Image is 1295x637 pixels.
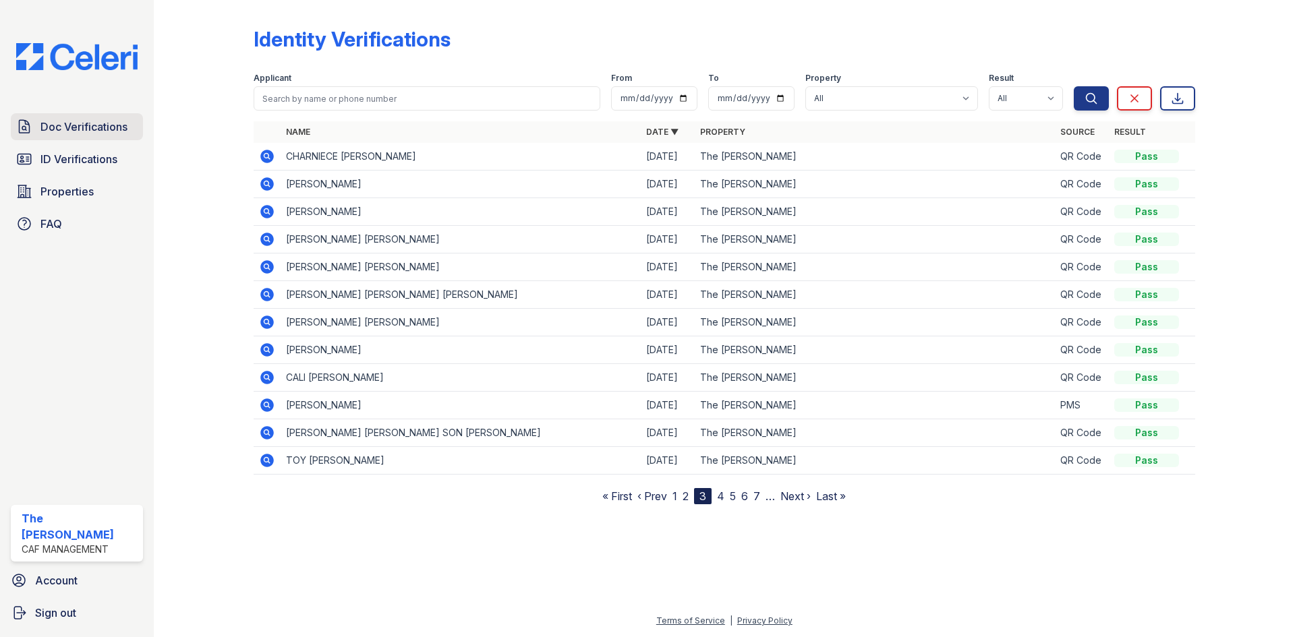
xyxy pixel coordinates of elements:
[737,615,793,626] a: Privacy Policy
[1114,371,1179,384] div: Pass
[695,226,1055,253] td: The [PERSON_NAME]
[641,253,695,281] td: [DATE]
[254,27,451,51] div: Identity Verifications
[695,447,1055,475] td: The [PERSON_NAME]
[695,143,1055,171] td: The [PERSON_NAME]
[695,171,1055,198] td: The [PERSON_NAME]
[641,143,695,171] td: [DATE]
[683,489,689,503] a: 2
[641,198,695,226] td: [DATE]
[5,567,148,594] a: Account
[1055,336,1109,364] td: QR Code
[281,447,641,475] td: TOY [PERSON_NAME]
[40,151,117,167] span: ID Verifications
[641,226,695,253] td: [DATE]
[695,392,1055,419] td: The [PERSON_NAME]
[254,73,291,84] label: Applicant
[1114,426,1179,439] div: Pass
[1114,288,1179,301] div: Pass
[254,86,600,111] input: Search by name or phone number
[641,447,695,475] td: [DATE]
[672,489,677,503] a: 1
[602,489,632,503] a: « First
[40,216,62,232] span: FAQ
[281,364,641,392] td: CALI [PERSON_NAME]
[286,127,310,137] a: Name
[1114,315,1179,329] div: Pass
[35,605,76,621] span: Sign out
[40,119,127,135] span: Doc Verifications
[1055,419,1109,447] td: QR Code
[1114,127,1146,137] a: Result
[281,226,641,253] td: [PERSON_NAME] [PERSON_NAME]
[641,364,695,392] td: [DATE]
[5,43,148,70] img: CE_Logo_Blue-a8612792a0a2168367f1c8372b55b34899dd931a85d93a1a3d3e32e68fde9ad4.png
[281,198,641,226] td: [PERSON_NAME]
[695,198,1055,226] td: The [PERSON_NAME]
[1055,171,1109,198] td: QR Code
[1114,177,1179,191] div: Pass
[766,488,775,504] span: …
[730,489,736,503] a: 5
[1055,309,1109,336] td: QR Code
[11,113,143,140] a: Doc Verifications
[641,336,695,364] td: [DATE]
[641,309,695,336] td: [DATE]
[641,281,695,309] td: [DATE]
[753,489,760,503] a: 7
[22,510,138,543] div: The [PERSON_NAME]
[1055,364,1109,392] td: QR Code
[695,253,1055,281] td: The [PERSON_NAME]
[1055,447,1109,475] td: QR Code
[11,178,143,205] a: Properties
[695,419,1055,447] td: The [PERSON_NAME]
[641,171,695,198] td: [DATE]
[1114,205,1179,218] div: Pass
[1114,233,1179,246] div: Pass
[1114,454,1179,467] div: Pass
[695,364,1055,392] td: The [PERSON_NAME]
[1114,260,1179,274] div: Pass
[281,392,641,419] td: [PERSON_NAME]
[281,281,641,309] td: [PERSON_NAME] [PERSON_NAME] [PERSON_NAME]
[780,489,811,503] a: Next ›
[708,73,719,84] label: To
[695,309,1055,336] td: The [PERSON_NAME]
[717,489,724,503] a: 4
[281,336,641,364] td: [PERSON_NAME]
[695,336,1055,364] td: The [PERSON_NAME]
[1055,392,1109,419] td: PMS
[5,599,148,626] a: Sign out
[1055,226,1109,253] td: QR Code
[40,183,94,200] span: Properties
[694,488,712,504] div: 3
[741,489,748,503] a: 6
[656,615,725,626] a: Terms of Service
[281,253,641,281] td: [PERSON_NAME] [PERSON_NAME]
[1114,343,1179,357] div: Pass
[695,281,1055,309] td: The [PERSON_NAME]
[35,572,78,588] span: Account
[646,127,679,137] a: Date ▼
[641,419,695,447] td: [DATE]
[281,309,641,336] td: [PERSON_NAME] [PERSON_NAME]
[1055,198,1109,226] td: QR Code
[805,73,841,84] label: Property
[700,127,745,137] a: Property
[989,73,1014,84] label: Result
[816,489,846,503] a: Last »
[730,615,732,626] div: |
[22,543,138,556] div: CAF Management
[1055,143,1109,171] td: QR Code
[611,73,632,84] label: From
[281,419,641,447] td: [PERSON_NAME] [PERSON_NAME] SON [PERSON_NAME]
[1055,253,1109,281] td: QR Code
[281,143,641,171] td: CHARNIECE [PERSON_NAME]
[281,171,641,198] td: [PERSON_NAME]
[637,489,667,503] a: ‹ Prev
[1060,127,1095,137] a: Source
[11,146,143,173] a: ID Verifications
[1114,398,1179,412] div: Pass
[11,210,143,237] a: FAQ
